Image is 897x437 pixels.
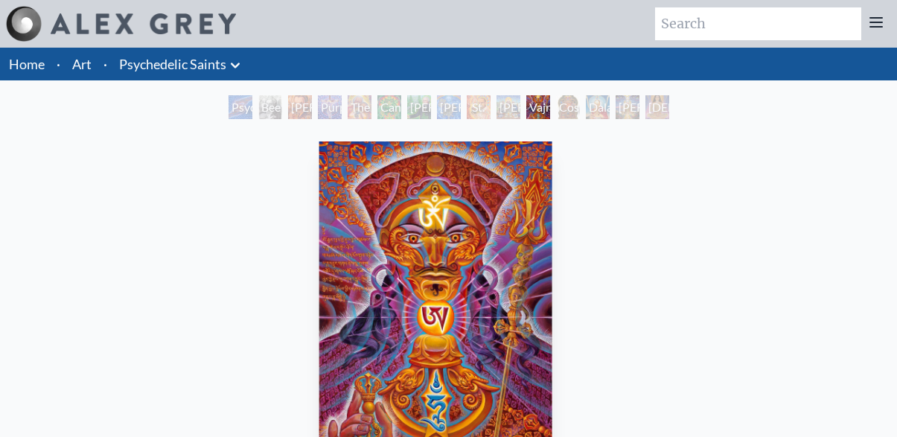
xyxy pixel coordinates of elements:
[655,7,861,40] input: Search
[497,95,520,119] div: [PERSON_NAME]
[526,95,550,119] div: Vajra Guru
[119,54,226,74] a: Psychedelic Saints
[645,95,669,119] div: [DEMOGRAPHIC_DATA]
[437,95,461,119] div: [PERSON_NAME] & the New Eleusis
[586,95,610,119] div: Dalai Lama
[288,95,312,119] div: [PERSON_NAME] M.D., Cartographer of Consciousness
[616,95,639,119] div: [PERSON_NAME]
[9,56,45,72] a: Home
[407,95,431,119] div: [PERSON_NAME][US_STATE] - Hemp Farmer
[98,48,113,80] li: ·
[318,95,342,119] div: Purple [DEMOGRAPHIC_DATA]
[377,95,401,119] div: Cannabacchus
[51,48,66,80] li: ·
[72,54,92,74] a: Art
[467,95,491,119] div: St. [PERSON_NAME] & The LSD Revelation Revolution
[556,95,580,119] div: Cosmic [DEMOGRAPHIC_DATA]
[258,95,282,119] div: Beethoven
[348,95,371,119] div: The Shulgins and their Alchemical Angels
[229,95,252,119] div: Psychedelic Healing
